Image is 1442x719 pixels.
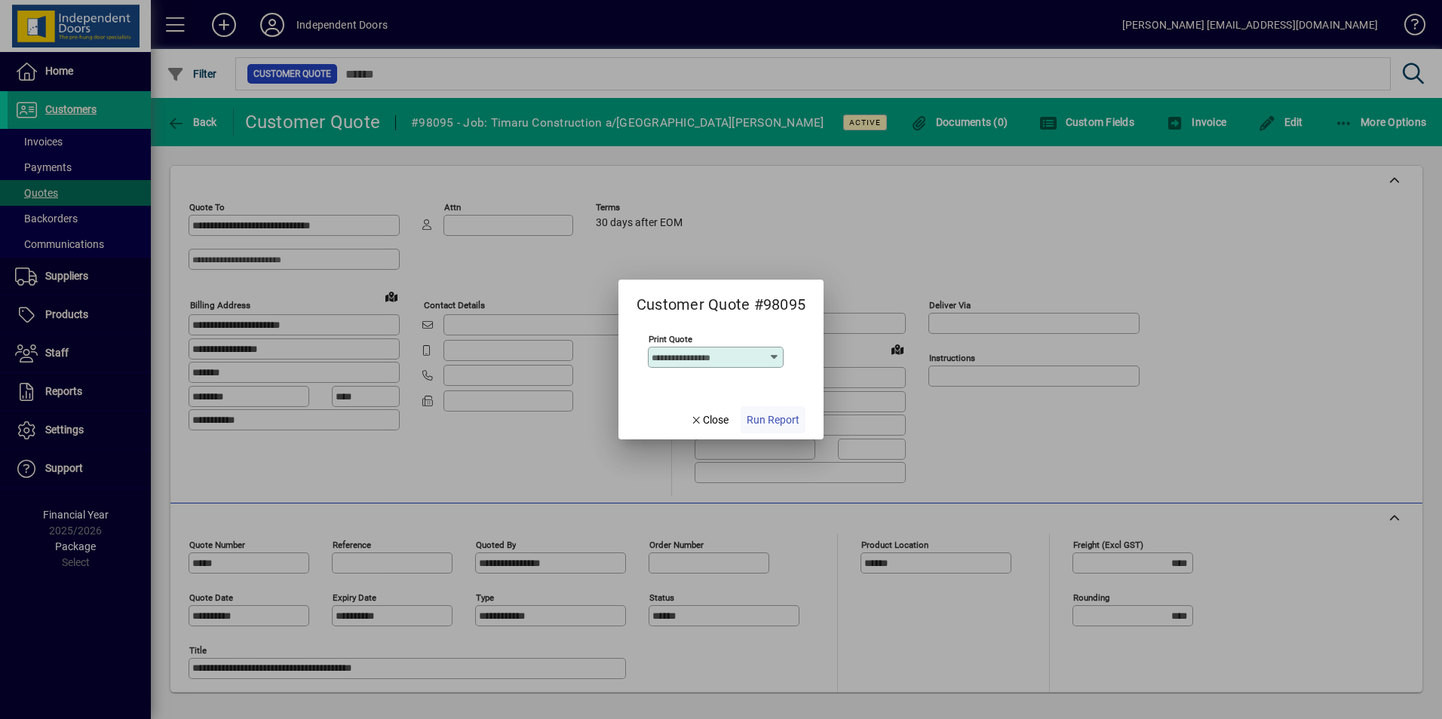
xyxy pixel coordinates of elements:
[618,280,824,317] h2: Customer Quote #98095
[741,406,805,433] button: Run Report
[684,406,735,433] button: Close
[690,412,729,428] span: Close
[649,334,692,344] mat-label: Print Quote
[747,412,799,428] span: Run Report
